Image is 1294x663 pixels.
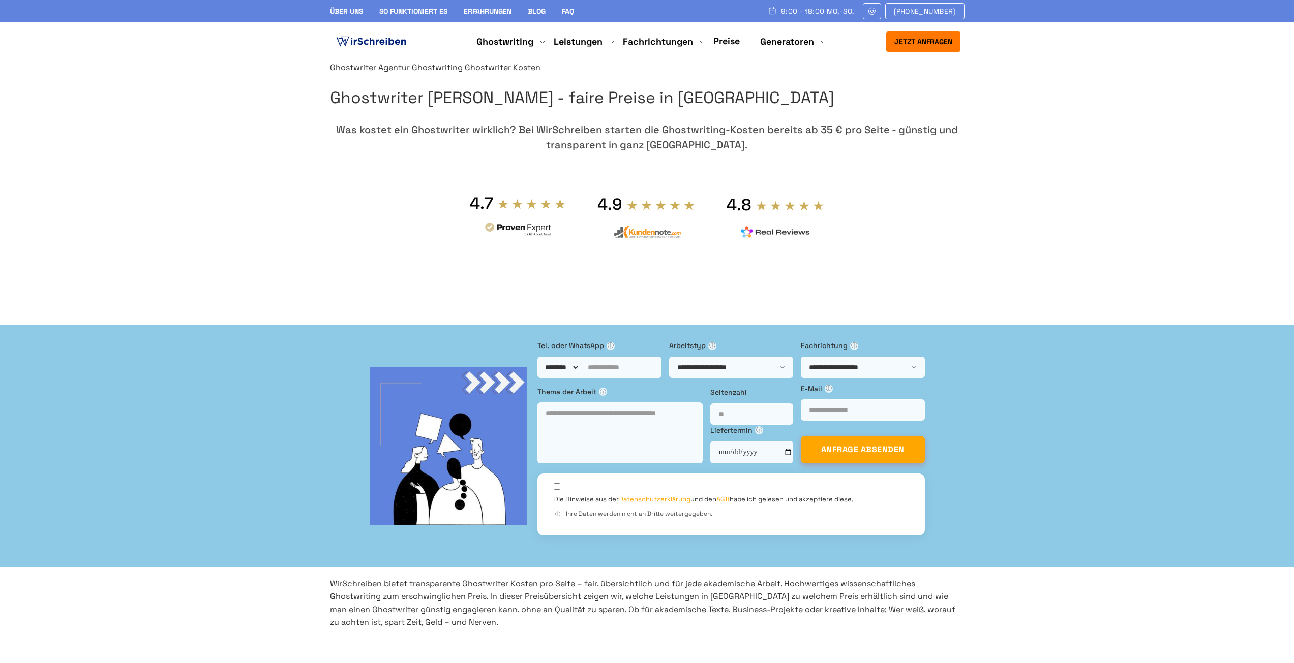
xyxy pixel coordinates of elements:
[537,386,703,397] label: Thema der Arbeit
[741,226,810,238] img: realreviews
[781,7,855,15] span: 9:00 - 18:00 Mo.-So.
[669,340,793,351] label: Arbeitstyp
[330,577,965,629] p: WirSchreiben bietet transparente Ghostwriter Kosten pro Seite – fair, übersichtlich und für jede ...
[801,383,925,394] label: E-Mail
[412,62,463,73] a: Ghostwriting
[710,387,793,398] label: Seitenzahl
[537,340,661,351] label: Tel. oder WhatsApp
[370,367,527,525] img: bg
[465,62,540,73] span: Ghostwriter Kosten
[597,194,622,214] div: 4.9
[886,31,960,52] button: Jetzt anfragen
[885,3,965,19] a: [PHONE_NUMBER]
[464,7,511,16] a: Erfahrungen
[379,7,447,16] a: So funktioniert es
[708,342,716,350] span: ⓘ
[476,36,533,48] a: Ghostwriting
[330,122,965,152] div: Was kostet ein Ghostwriter wirklich? Bei WirSchreiben starten die Ghostwriting-Kosten bereits ab ...
[801,436,925,463] button: ANFRAGE ABSENDEN
[554,36,603,48] a: Leistungen
[612,225,681,239] img: kundennote
[562,7,574,16] a: FAQ
[470,193,493,213] div: 4.7
[626,200,696,211] img: stars
[619,495,690,503] a: Datenschutzerklärung
[867,7,877,15] img: Email
[716,495,730,503] a: AGB
[756,200,825,211] img: stars
[801,340,925,351] label: Fachrichtung
[623,36,693,48] a: Fachrichtungen
[768,7,777,15] img: Schedule
[755,426,763,434] span: ⓘ
[713,35,740,47] a: Preise
[528,7,546,16] a: Blog
[497,198,566,209] img: stars
[850,342,858,350] span: ⓘ
[894,7,956,15] span: [PHONE_NUMBER]
[710,425,793,436] label: Liefertermin
[554,509,909,519] div: Ihre Daten werden nicht an Dritte weitergegeben.
[330,7,363,16] a: Über uns
[330,85,965,111] h1: Ghostwriter [PERSON_NAME] - faire Preise in [GEOGRAPHIC_DATA]
[760,36,814,48] a: Generatoren
[825,385,833,393] span: ⓘ
[599,388,607,396] span: ⓘ
[330,62,410,73] a: Ghostwriter Agentur
[727,195,751,215] div: 4.8
[334,34,408,49] img: logo ghostwriter-österreich
[607,342,615,350] span: ⓘ
[554,510,562,518] span: ⓘ
[554,495,853,504] label: Die Hinweise aus der und den habe ich gelesen und akzeptiere diese.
